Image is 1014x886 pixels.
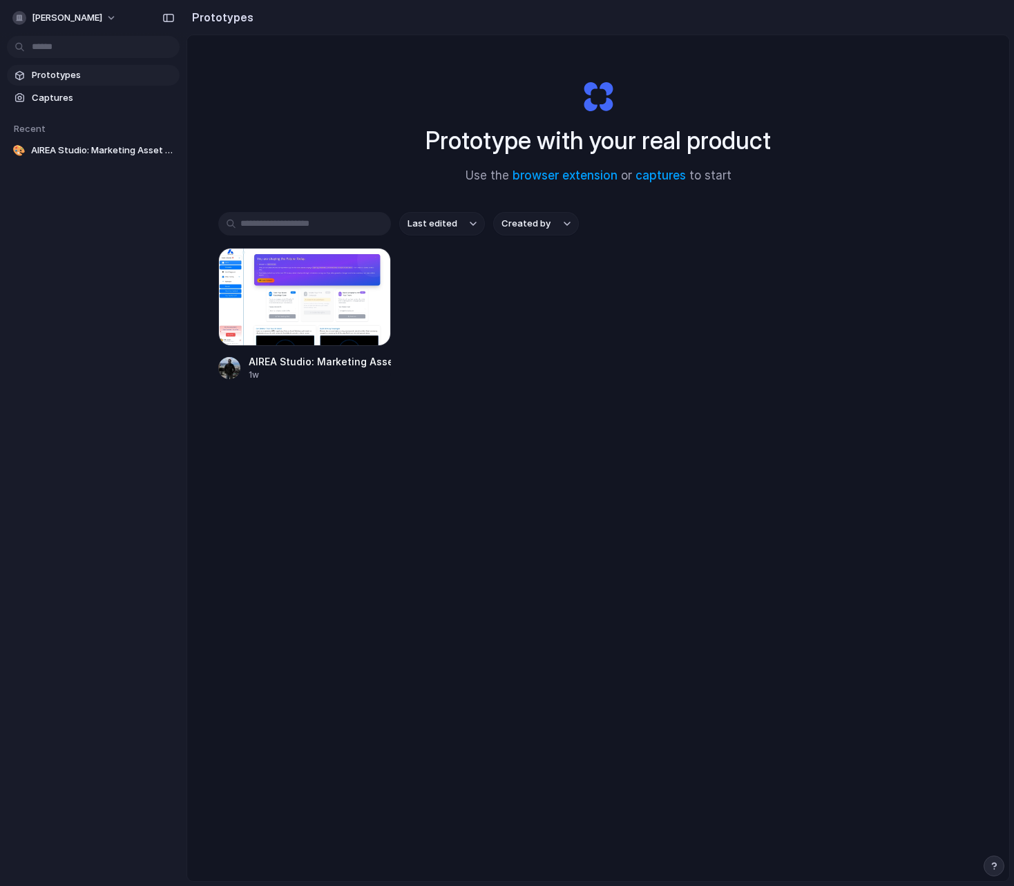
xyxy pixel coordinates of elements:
span: AIREA Studio: Marketing Asset Playground [31,144,174,157]
span: Recent [14,123,46,134]
span: Last edited [408,217,457,231]
span: Prototypes [32,68,174,82]
div: AIREA Studio: Marketing Asset Playground [249,354,391,369]
h2: Prototypes [186,9,254,26]
button: Last edited [399,212,485,235]
a: 🎨AIREA Studio: Marketing Asset Playground [7,140,180,161]
div: 🎨 [12,144,26,157]
span: Use the or to start [466,167,731,185]
span: [PERSON_NAME] [32,11,102,25]
a: AIREA Studio: Marketing Asset PlaygroundAIREA Studio: Marketing Asset Playground1w [218,248,391,381]
button: [PERSON_NAME] [7,7,124,29]
a: Prototypes [7,65,180,86]
a: browser extension [513,168,618,182]
h1: Prototype with your real product [425,122,771,159]
a: Captures [7,88,180,108]
span: Created by [501,217,551,231]
a: captures [635,168,686,182]
span: Captures [32,91,174,105]
div: 1w [249,369,391,381]
button: Created by [493,212,579,235]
